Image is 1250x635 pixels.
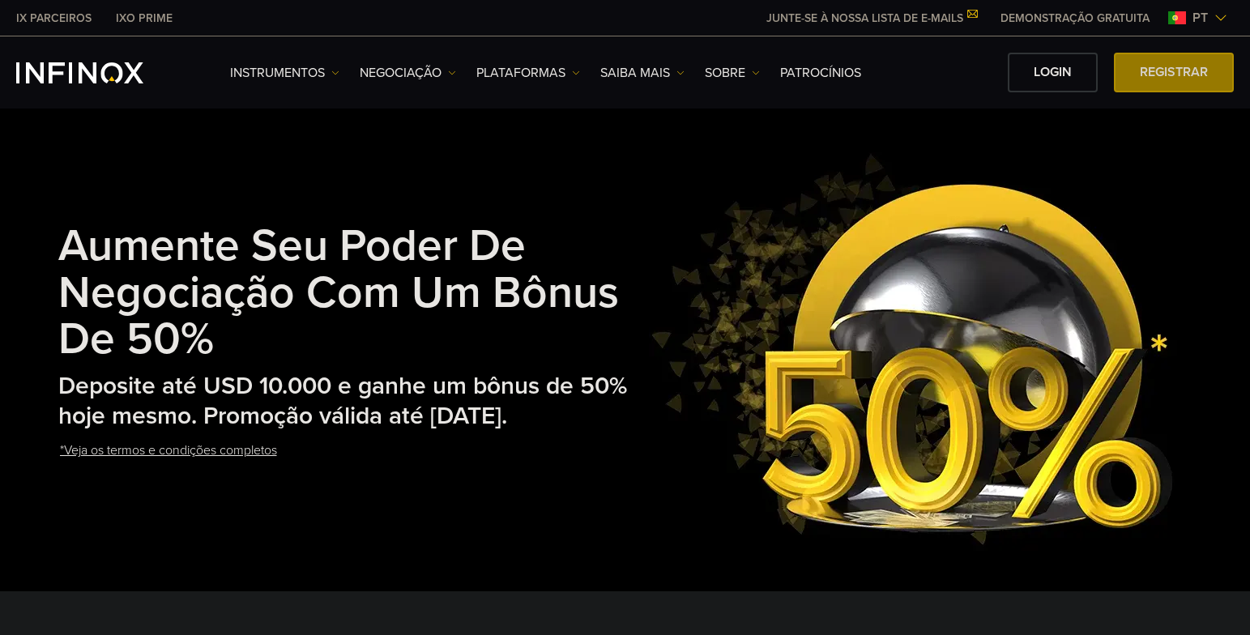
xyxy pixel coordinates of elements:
a: Patrocínios [780,63,861,83]
span: pt [1186,8,1214,28]
a: Instrumentos [230,63,339,83]
a: SOBRE [705,63,760,83]
h2: Deposite até USD 10.000 e ganhe um bônus de 50% hoje mesmo. Promoção válida até [DATE]. [58,372,635,431]
a: PLATAFORMAS [476,63,580,83]
a: Registrar [1114,53,1234,92]
a: INFINOX MENU [988,10,1162,27]
a: Saiba mais [600,63,685,83]
a: NEGOCIAÇÃO [360,63,456,83]
strong: Aumente seu poder de negociação com um bônus de 50% [58,219,619,367]
a: *Veja os termos e condições completos [58,431,279,471]
a: INFINOX [104,10,185,27]
a: INFINOX Logo [16,62,181,83]
a: Login [1008,53,1098,92]
a: INFINOX [4,10,104,27]
a: JUNTE-SE À NOSSA LISTA DE E-MAILS [754,11,988,25]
